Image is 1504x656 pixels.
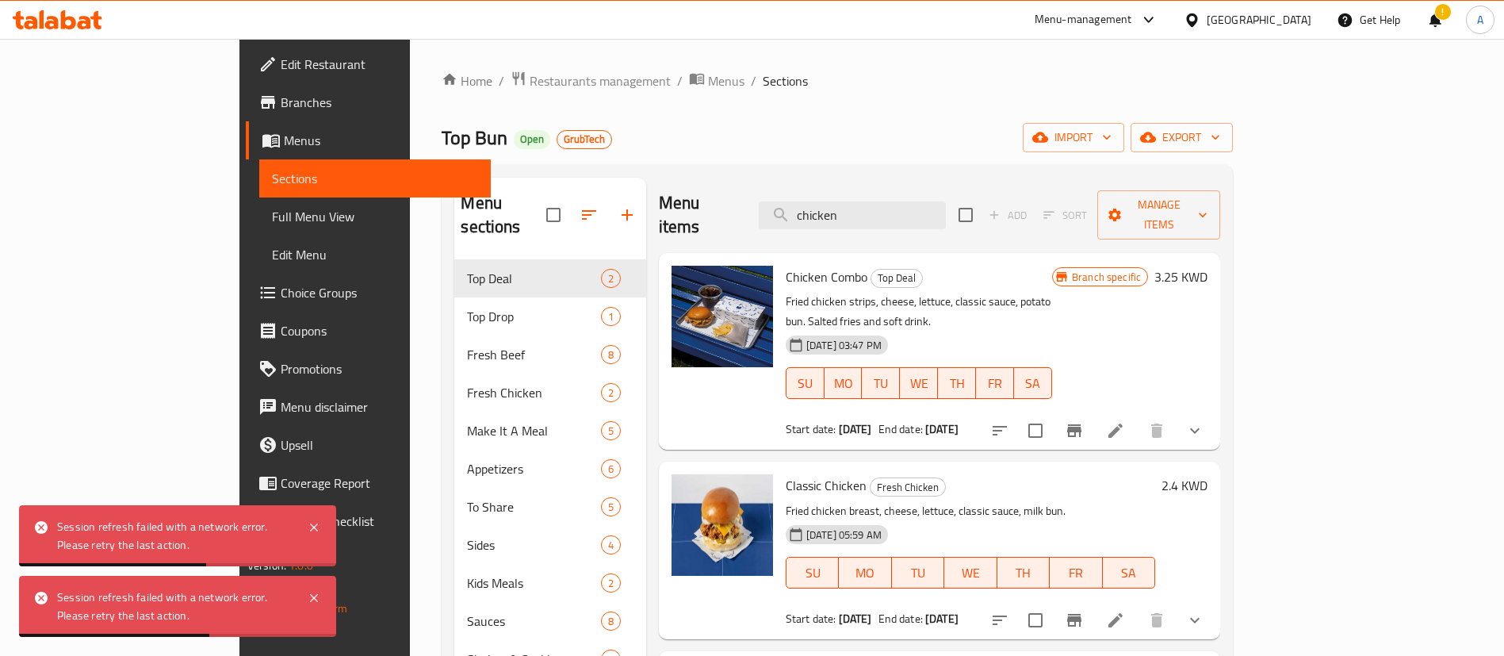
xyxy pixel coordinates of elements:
span: Edit Restaurant [281,55,478,74]
input: search [759,201,946,229]
div: items [601,535,621,554]
span: WE [951,562,991,585]
div: items [601,497,621,516]
span: Make It A Meal [467,421,600,440]
div: items [601,459,621,478]
div: items [601,269,621,288]
span: [DATE] 03:47 PM [800,338,888,353]
a: Edit menu item [1106,611,1125,630]
span: Fresh Chicken [871,478,945,497]
div: Open [514,130,550,149]
span: Promotions [281,359,478,378]
div: Fresh Chicken2 [454,374,645,412]
div: Top Drop [467,307,600,326]
div: Menu-management [1035,10,1132,29]
span: Branch specific [1066,270,1147,285]
span: To Share [467,497,600,516]
span: A [1477,11,1483,29]
a: Coupons [246,312,491,350]
span: Fresh Beef [467,345,600,364]
span: MO [845,562,886,585]
p: Fried chicken strips, cheese, lettuce, classic sauce, potato bun. Salted fries and soft drink. [786,292,1052,332]
a: Full Menu View [259,198,491,236]
span: Select section [949,198,982,232]
button: TH [997,557,1051,589]
span: import [1035,128,1112,148]
span: Open [514,132,550,146]
span: 2 [602,386,620,401]
span: Upsell [281,435,478,455]
nav: breadcrumb [442,71,1233,91]
div: Top Deal2 [454,259,645,297]
span: Grocery Checklist [281,512,478,531]
b: [DATE] [839,419,872,439]
span: TU [868,372,894,395]
a: Promotions [246,350,491,388]
span: Coverage Report [281,474,478,493]
span: SU [793,372,818,395]
img: Classic Chicken [672,474,773,576]
span: Top Deal [871,269,922,287]
div: Top Deal [467,269,600,288]
div: Appetizers [467,459,600,478]
span: WE [906,372,932,395]
a: Edit Menu [259,236,491,274]
a: Grocery Checklist [246,502,491,540]
div: Top Drop1 [454,297,645,336]
span: Choice Groups [281,283,478,302]
div: Sauces8 [454,602,645,640]
span: Select section first [1033,203,1097,228]
div: Make It A Meal5 [454,412,645,450]
button: TH [938,367,976,399]
span: Manage items [1110,195,1207,235]
a: Sections [259,159,491,198]
button: delete [1138,412,1176,450]
span: 5 [602,424,620,439]
a: Choice Groups [246,274,491,312]
span: 4 [602,538,620,553]
span: Menus [284,131,478,150]
button: Branch-specific-item [1055,412,1093,450]
div: Top Deal [871,269,923,288]
div: Session refresh failed with a network error. Please retry the last action. [57,589,292,624]
li: / [499,71,504,90]
div: Fresh Beef8 [454,336,645,374]
div: items [601,574,621,593]
h6: 2.4 KWD [1161,474,1207,497]
span: Chicken Combo [786,265,867,289]
p: Fried chicken breast, cheese, lettuce, classic sauce, milk bun. [786,501,1155,521]
span: Sides [467,535,600,554]
span: Fresh Chicken [467,383,600,402]
span: export [1143,128,1220,148]
button: show more [1176,601,1214,639]
span: SA [1109,562,1150,585]
h2: Menu items [659,191,740,239]
span: SA [1020,372,1046,395]
div: [GEOGRAPHIC_DATA] [1207,11,1311,29]
img: Chicken Combo [672,266,773,367]
span: Sort sections [570,196,608,234]
span: Classic Chicken [786,474,867,497]
span: Restaurants management [530,71,671,90]
span: 2 [602,576,620,591]
a: Edit menu item [1106,421,1125,440]
div: items [601,383,621,402]
button: delete [1138,601,1176,639]
button: SA [1014,367,1052,399]
b: [DATE] [925,608,959,629]
div: items [601,421,621,440]
button: export [1131,123,1233,152]
div: Kids Meals2 [454,564,645,602]
span: GrubTech [557,132,611,146]
span: Branches [281,93,478,112]
button: MO [839,557,892,589]
a: Menu disclaimer [246,388,491,426]
div: items [601,307,621,326]
svg: Show Choices [1185,421,1204,440]
span: Select all sections [537,198,570,232]
button: Branch-specific-item [1055,601,1093,639]
a: Restaurants management [511,71,671,91]
span: Kids Meals [467,574,600,593]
